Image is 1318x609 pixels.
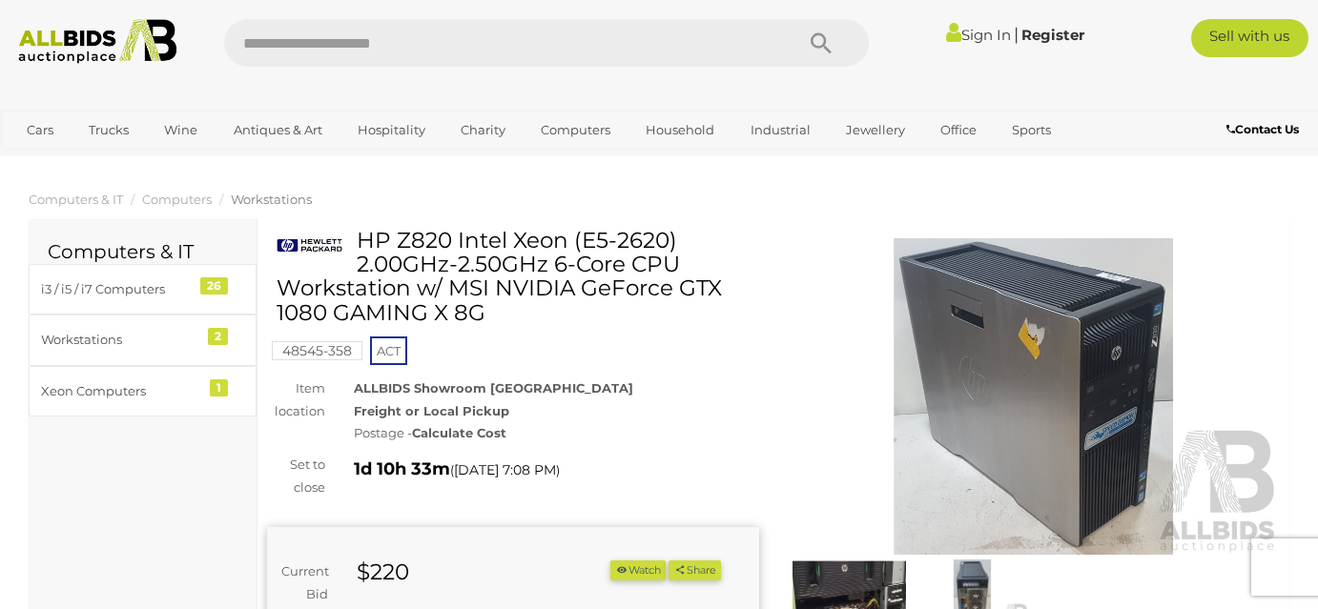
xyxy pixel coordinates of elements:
a: Trucks [76,114,141,146]
button: Share [669,560,721,580]
mark: 48545-358 [272,341,362,360]
strong: Freight or Local Pickup [354,403,509,418]
a: 48545-358 [272,343,362,358]
div: Xeon Computers [41,380,198,402]
div: Workstations [41,329,198,351]
strong: ALLBIDS Showroom [GEOGRAPHIC_DATA] [354,380,633,396]
img: HP Z820 Intel Xeon (E5-2620) 2.00GHz-2.50GHz 6-Core CPU Workstation w/ MSI NVIDIA GeForce GTX 108... [277,233,342,257]
span: ( ) [450,462,560,477]
a: Sell with us [1191,19,1308,57]
img: HP Z820 Intel Xeon (E5-2620) 2.00GHz-2.50GHz 6-Core CPU Workstation w/ MSI NVIDIA GeForce GTX 108... [788,238,1280,556]
a: Cars [14,114,66,146]
a: Workstations 2 [29,315,257,365]
a: Sports [999,114,1063,146]
strong: 1d 10h 33m [354,458,450,479]
a: Computers [528,114,623,146]
a: Xeon Computers 1 [29,366,257,416]
a: Register [1021,26,1084,44]
div: Set to close [253,454,340,498]
a: Computers [142,192,212,207]
div: Postage - [354,422,759,444]
div: Item location [253,377,340,422]
b: Contact Us [1226,122,1299,136]
a: [GEOGRAPHIC_DATA] [14,146,175,177]
a: Computers & IT [29,192,123,207]
h1: HP Z820 Intel Xeon (E5-2620) 2.00GHz-2.50GHz 6-Core CPU Workstation w/ MSI NVIDIA GeForce GTX 108... [277,229,754,325]
div: 2 [208,328,228,345]
span: [DATE] 7:08 PM [454,461,556,478]
a: Household [633,114,727,146]
strong: Calculate Cost [412,425,506,440]
button: Search [773,19,869,67]
div: i3 / i5 / i7 Computers [41,278,198,300]
a: Jewellery [834,114,917,146]
a: i3 / i5 / i7 Computers 26 [29,264,257,315]
a: Industrial [738,114,823,146]
strong: $220 [357,558,409,585]
a: Office [928,114,989,146]
h2: Computers & IT [48,241,237,262]
a: Hospitality [345,114,438,146]
a: Wine [152,114,210,146]
a: Workstations [231,192,312,207]
span: ACT [370,336,407,365]
div: Current Bid [267,560,342,605]
span: | [1014,24,1019,45]
li: Watch this item [610,560,666,580]
a: Sign In [946,26,1011,44]
div: 1 [210,379,228,396]
a: Antiques & Art [221,114,335,146]
button: Watch [610,560,666,580]
a: Contact Us [1226,119,1304,140]
a: Charity [448,114,518,146]
div: 26 [200,277,228,294]
img: Allbids.com.au [10,19,186,64]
